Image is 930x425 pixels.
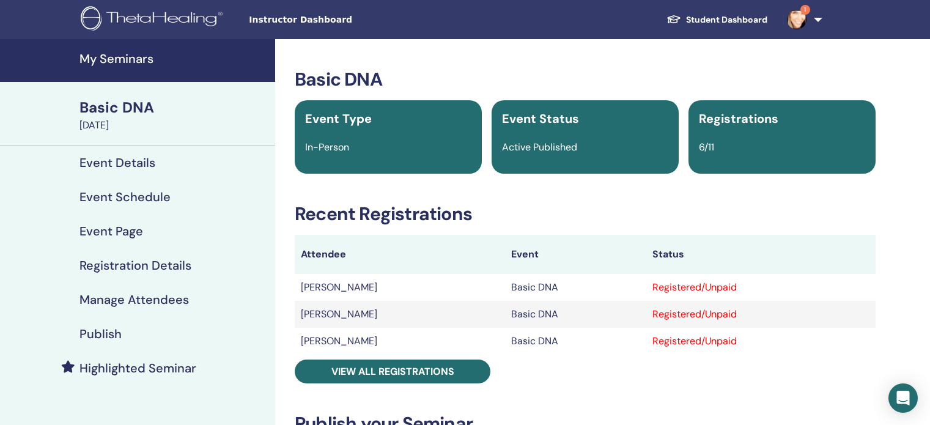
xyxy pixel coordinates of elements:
img: default.jpg [787,10,806,29]
h4: Highlighted Seminar [79,361,196,375]
div: Registered/Unpaid [652,307,869,322]
span: 1 [800,5,810,15]
th: Event [505,235,646,274]
th: Status [646,235,876,274]
span: Instructor Dashboard [249,13,432,26]
td: [PERSON_NAME] [295,328,505,355]
div: Open Intercom Messenger [888,383,918,413]
h4: Event Page [79,224,143,238]
h4: Publish [79,327,122,341]
h4: My Seminars [79,51,268,66]
div: Registered/Unpaid [652,280,869,295]
img: logo.png [81,6,227,34]
h4: Event Schedule [79,190,171,204]
h4: Event Details [79,155,155,170]
td: Basic DNA [505,301,646,328]
td: [PERSON_NAME] [295,301,505,328]
span: Event Status [502,111,579,127]
span: In-Person [305,141,349,153]
th: Attendee [295,235,505,274]
a: Basic DNA[DATE] [72,97,275,133]
div: Basic DNA [79,97,268,118]
span: Event Type [305,111,372,127]
h4: Manage Attendees [79,292,189,307]
span: View all registrations [331,365,454,378]
h3: Recent Registrations [295,203,876,225]
td: Basic DNA [505,274,646,301]
span: 6/11 [699,141,714,153]
h3: Basic DNA [295,68,876,91]
div: Registered/Unpaid [652,334,869,349]
img: graduation-cap-white.svg [666,14,681,24]
span: Active Published [502,141,577,153]
a: View all registrations [295,360,490,383]
td: Basic DNA [505,328,646,355]
span: Registrations [699,111,778,127]
div: [DATE] [79,118,268,133]
h4: Registration Details [79,258,191,273]
a: Student Dashboard [657,9,777,31]
td: [PERSON_NAME] [295,274,505,301]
